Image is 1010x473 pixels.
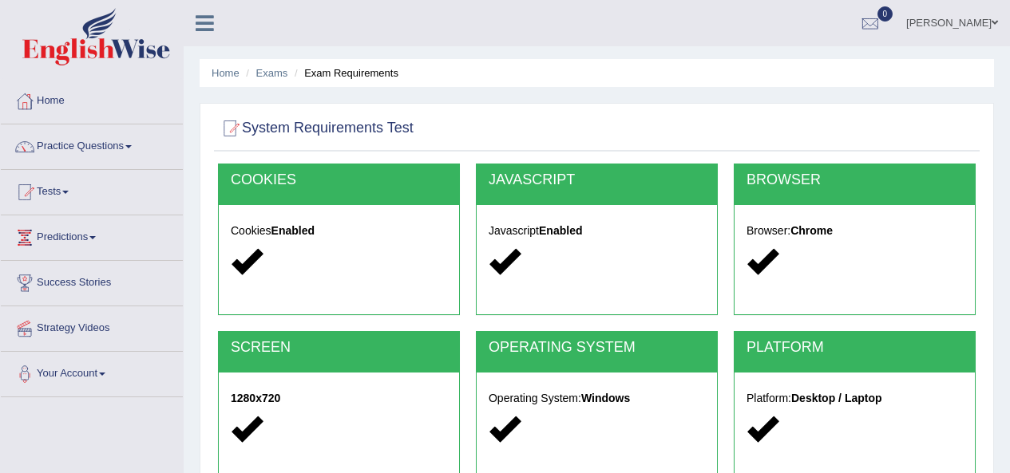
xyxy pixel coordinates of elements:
strong: Enabled [271,224,315,237]
strong: Windows [581,392,630,404]
h2: BROWSER [747,172,963,188]
h5: Platform: [747,392,963,404]
a: Home [212,67,240,79]
span: 0 [877,6,893,22]
h5: Browser: [747,225,963,237]
a: Predictions [1,215,183,255]
a: Strategy Videos [1,306,183,346]
a: Success Stories [1,261,183,301]
strong: 1280x720 [231,392,280,404]
h5: Cookies [231,225,447,237]
h2: SCREEN [231,340,447,356]
h2: System Requirements Test [218,116,414,140]
strong: Chrome [790,224,833,237]
h2: COOKIES [231,172,447,188]
a: Practice Questions [1,124,183,164]
strong: Desktop / Laptop [791,392,882,404]
h5: Javascript [489,225,705,237]
a: Exams [256,67,288,79]
h2: PLATFORM [747,340,963,356]
strong: Enabled [539,224,582,237]
a: Home [1,79,183,119]
a: Tests [1,170,183,210]
li: Exam Requirements [291,65,398,81]
h2: OPERATING SYSTEM [489,340,705,356]
h5: Operating System: [489,392,705,404]
h2: JAVASCRIPT [489,172,705,188]
a: Your Account [1,352,183,392]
